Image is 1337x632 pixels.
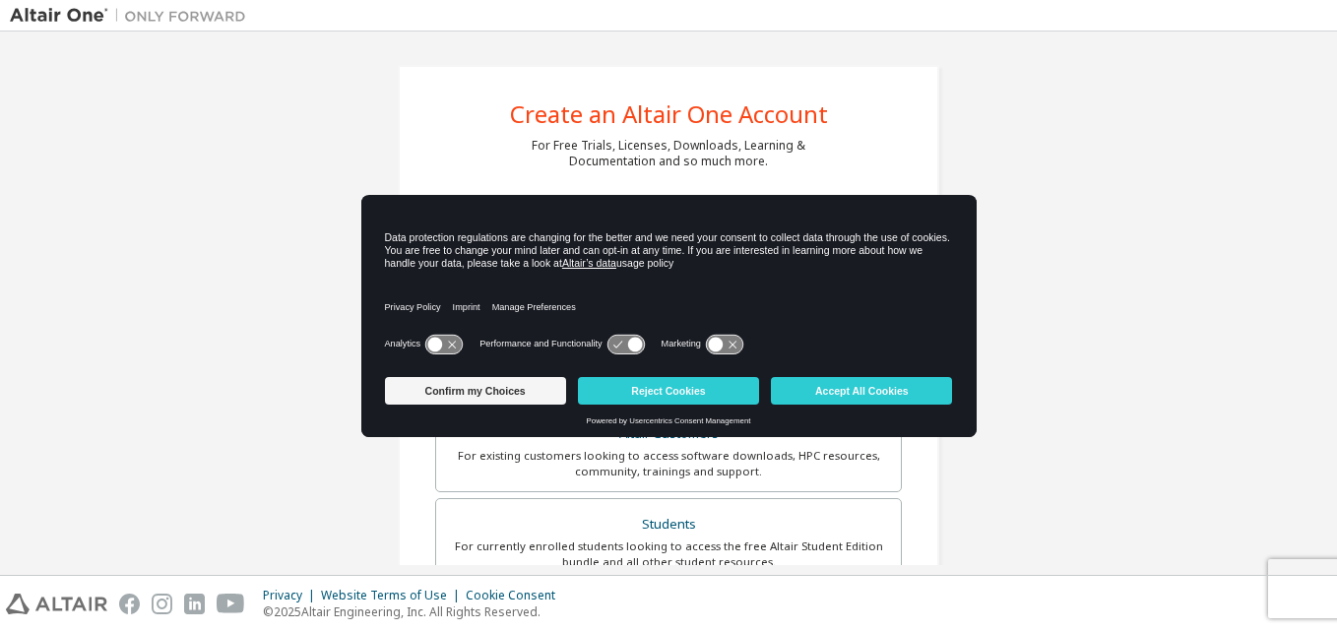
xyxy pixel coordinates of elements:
img: altair_logo.svg [6,594,107,614]
div: Create an Altair One Account [510,102,828,126]
img: youtube.svg [217,594,245,614]
img: instagram.svg [152,594,172,614]
img: Altair One [10,6,256,26]
div: For existing customers looking to access software downloads, HPC resources, community, trainings ... [448,448,889,479]
div: Privacy [263,588,321,603]
div: For currently enrolled students looking to access the free Altair Student Edition bundle and all ... [448,538,889,570]
p: © 2025 Altair Engineering, Inc. All Rights Reserved. [263,603,567,620]
div: Students [448,511,889,538]
div: Cookie Consent [466,588,567,603]
img: linkedin.svg [184,594,205,614]
div: For Free Trials, Licenses, Downloads, Learning & Documentation and so much more. [532,138,805,169]
img: facebook.svg [119,594,140,614]
div: Website Terms of Use [321,588,466,603]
